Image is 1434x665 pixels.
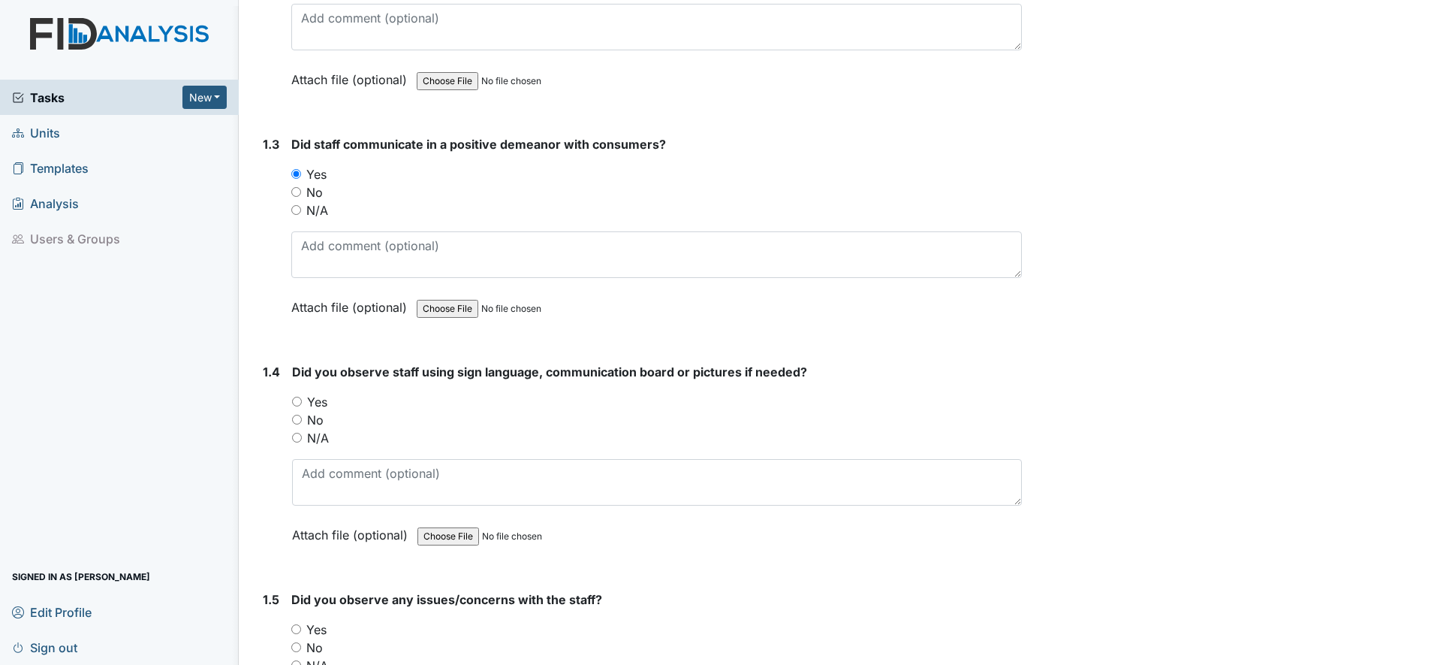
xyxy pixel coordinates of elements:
span: Units [12,121,60,144]
input: Yes [291,624,301,634]
a: Tasks [12,89,182,107]
label: 1.4 [263,363,280,381]
span: Signed in as [PERSON_NAME] [12,565,150,588]
input: No [291,187,301,197]
label: Yes [306,165,327,183]
label: No [306,639,323,657]
span: Edit Profile [12,600,92,624]
span: Did you observe any issues/concerns with the staff? [291,592,602,607]
input: Yes [291,169,301,179]
input: Yes [292,397,302,407]
label: Attach file (optional) [291,290,413,316]
label: N/A [307,429,329,447]
label: No [307,411,324,429]
label: No [306,183,323,201]
input: No [291,642,301,652]
label: 1.3 [263,135,279,153]
label: N/A [306,201,328,219]
label: Attach file (optional) [292,518,414,544]
label: Yes [307,393,327,411]
label: Yes [306,621,327,639]
span: Did you observe staff using sign language, communication board or pictures if needed? [292,364,807,379]
span: Sign out [12,636,77,659]
span: Templates [12,156,89,180]
input: No [292,415,302,425]
span: Did staff communicate in a positive demeanor with consumers? [291,137,666,152]
label: Attach file (optional) [291,62,413,89]
input: N/A [292,433,302,443]
span: Analysis [12,192,79,215]
label: 1.5 [263,591,279,609]
input: N/A [291,205,301,215]
button: New [182,86,227,109]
